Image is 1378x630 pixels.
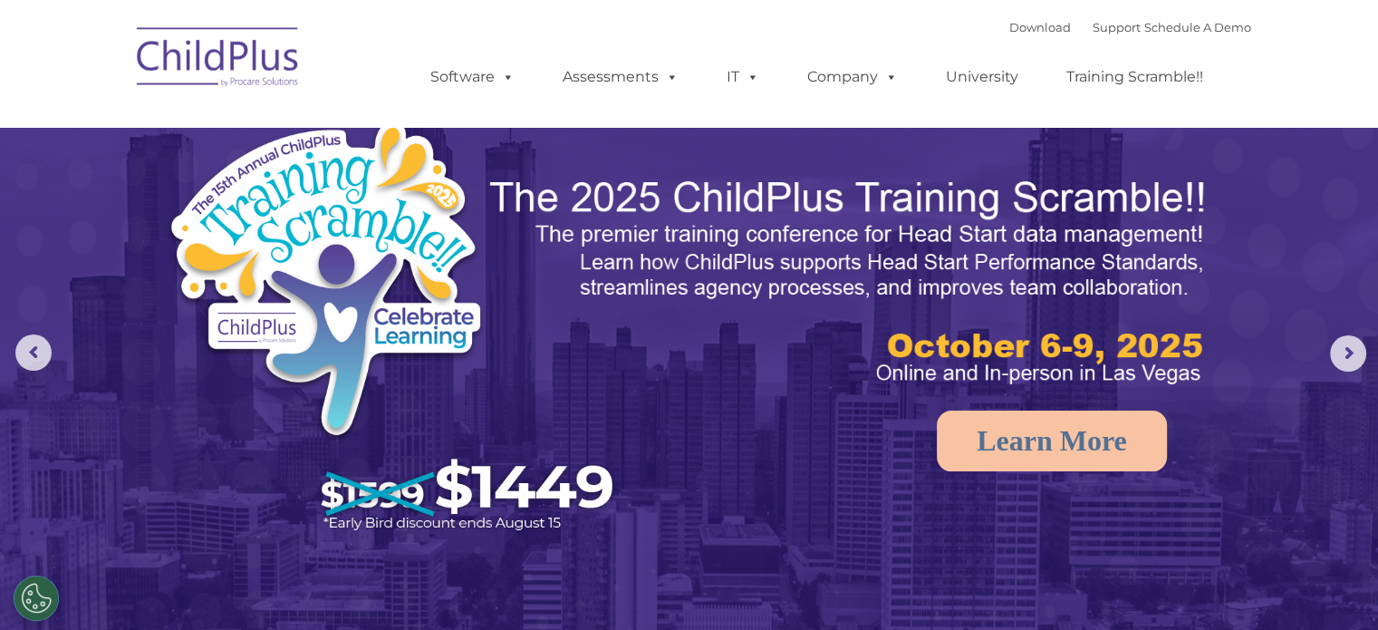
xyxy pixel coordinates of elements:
a: Software [412,59,533,95]
font: | [1009,20,1251,34]
a: University [928,59,1036,95]
a: Support [1093,20,1141,34]
span: Phone number [252,194,329,208]
a: Company [789,59,916,95]
a: Schedule A Demo [1144,20,1251,34]
a: IT [708,59,777,95]
a: Training Scramble!! [1048,59,1221,95]
a: Assessments [544,59,697,95]
a: Learn More [937,411,1167,471]
span: Last name [252,120,307,133]
img: ChildPlus by Procare Solutions [128,15,309,105]
a: Download [1009,20,1071,34]
button: Cookies Settings [14,576,59,621]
